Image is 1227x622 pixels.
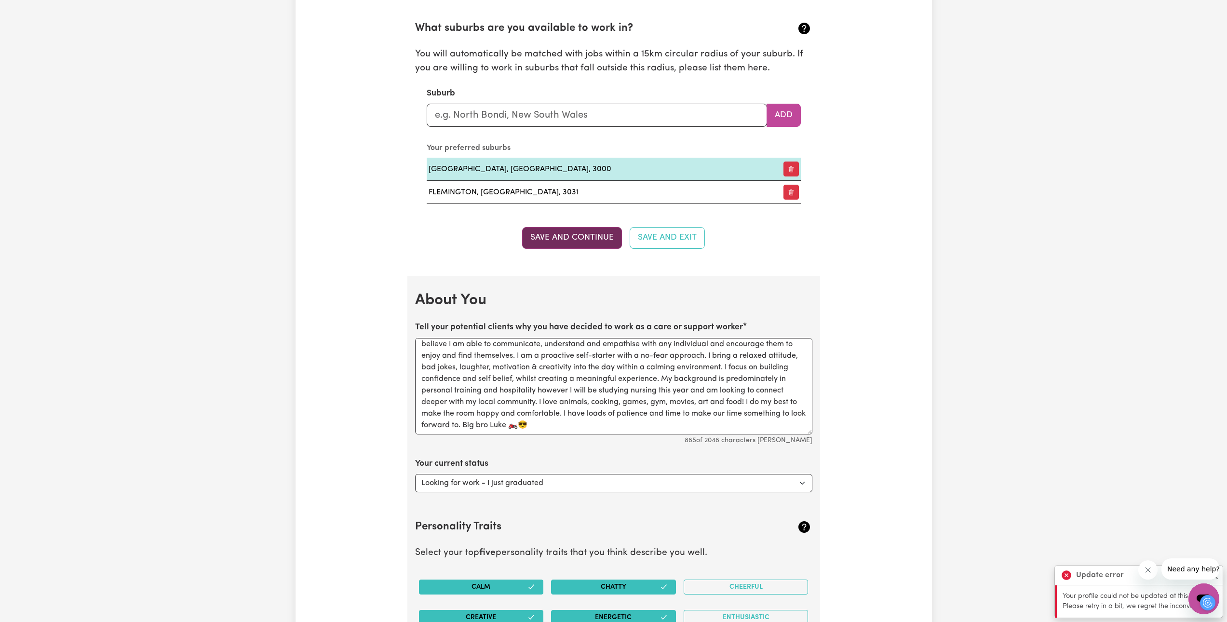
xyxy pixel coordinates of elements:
button: Calm [419,580,544,595]
textarea: I am a big brother styled support worker. I can work with and assist children and adults of all a... [415,338,812,434]
iframe: Button to launch messaging window [1188,583,1219,614]
p: Your profile could not be updated at this time. Please retry in a bit, we regret the inconvenience. [1063,591,1217,612]
b: five [479,548,496,557]
small: 885 of 2048 characters [PERSON_NAME] [685,437,812,444]
p: You will automatically be matched with jobs within a 15km circular radius of your suburb. If you ... [415,48,812,76]
iframe: Message from company [1161,558,1219,580]
button: Chatty [551,580,676,595]
caption: Your preferred suburbs [427,138,801,158]
button: Save and Continue [522,227,622,248]
button: Remove preferred suburb [783,185,799,200]
button: Cheerful [684,580,809,595]
label: Your current status [415,458,488,470]
button: Add to preferred suburbs [767,104,801,127]
label: Tell your potential clients why you have decided to work as a care or support worker [415,321,743,334]
td: [GEOGRAPHIC_DATA], [GEOGRAPHIC_DATA], 3000 [427,158,766,181]
h2: About You [415,291,812,310]
td: FLEMINGTON, [GEOGRAPHIC_DATA], 3031 [427,181,766,204]
h2: Personality Traits [415,521,746,534]
strong: Update error [1076,569,1124,581]
button: Remove preferred suburb [783,162,799,176]
input: e.g. North Bondi, New South Wales [427,104,767,127]
p: Select your top personality traits that you think describe you well. [415,546,812,560]
button: Save and Exit [630,227,705,248]
h2: What suburbs are you available to work in? [415,22,746,35]
span: Need any help? [6,7,58,14]
iframe: Close message [1138,560,1158,580]
label: Suburb [427,87,455,100]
